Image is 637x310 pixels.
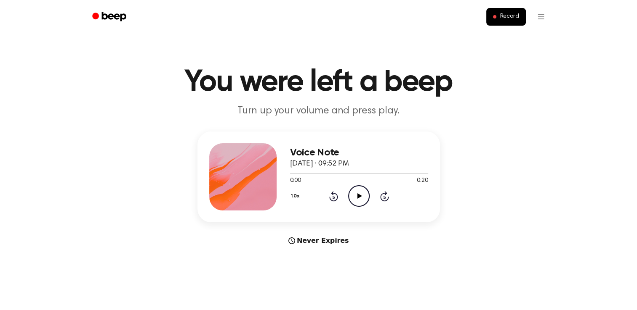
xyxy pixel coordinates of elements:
p: Turn up your volume and press play. [157,104,480,118]
h3: Voice Note [290,147,428,158]
span: 0:20 [417,176,428,185]
a: Beep [86,9,134,25]
span: Record [500,13,519,21]
button: Open menu [531,7,551,27]
button: 1.0x [290,189,303,203]
span: [DATE] · 09:52 PM [290,160,349,168]
button: Record [486,8,525,26]
h1: You were left a beep [103,67,534,97]
span: 0:00 [290,176,301,185]
div: Never Expires [197,236,440,246]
